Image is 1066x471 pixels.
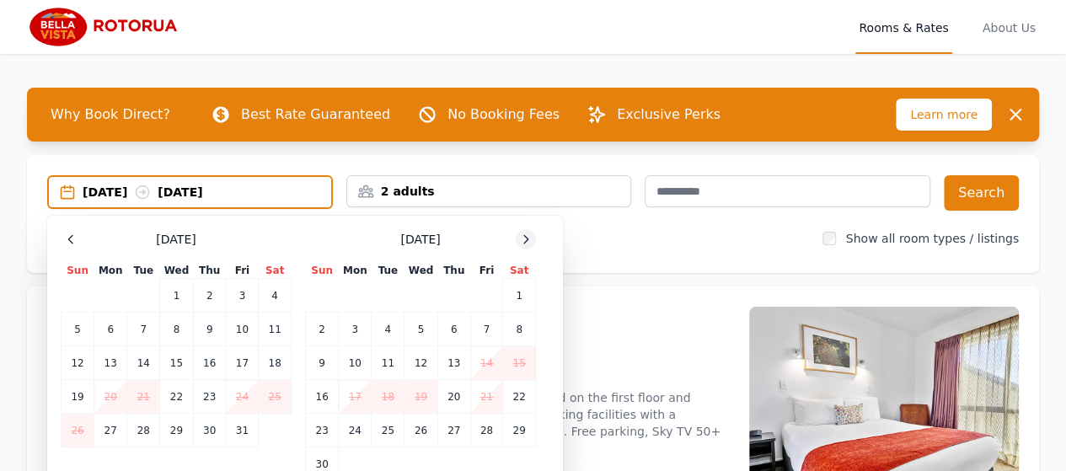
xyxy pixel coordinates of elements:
td: 11 [372,346,404,380]
td: 12 [62,346,94,380]
td: 28 [127,414,160,447]
td: 7 [470,313,502,346]
td: 10 [226,313,258,346]
p: No Booking Fees [447,104,560,125]
td: 5 [404,313,437,346]
th: Mon [339,263,372,279]
td: 3 [226,279,258,313]
td: 29 [160,414,193,447]
th: Thu [437,263,470,279]
td: 4 [372,313,404,346]
td: 14 [470,346,502,380]
td: 12 [404,346,437,380]
td: 28 [470,414,502,447]
th: Tue [372,263,404,279]
td: 2 [306,313,339,346]
th: Tue [127,263,160,279]
td: 7 [127,313,160,346]
td: 19 [404,380,437,414]
td: 26 [404,414,437,447]
td: 22 [503,380,536,414]
div: [DATE] [DATE] [83,184,331,201]
td: 1 [160,279,193,313]
td: 19 [62,380,94,414]
div: 2 adults [347,183,631,200]
td: 16 [193,346,226,380]
td: 30 [193,414,226,447]
th: Sat [503,263,536,279]
td: 26 [62,414,94,447]
td: 29 [503,414,536,447]
th: Fri [470,263,502,279]
th: Wed [160,263,193,279]
th: Mon [94,263,127,279]
span: [DATE] [156,231,196,248]
td: 21 [470,380,502,414]
td: 13 [437,346,470,380]
td: 25 [259,380,292,414]
td: 9 [306,346,339,380]
td: 8 [503,313,536,346]
td: 13 [94,346,127,380]
button: Search [944,175,1019,211]
td: 22 [160,380,193,414]
td: 24 [226,380,258,414]
td: 17 [339,380,372,414]
td: 21 [127,380,160,414]
td: 6 [94,313,127,346]
td: 20 [437,380,470,414]
p: Best Rate Guaranteed [241,104,390,125]
img: Bella Vista Rotorua [27,7,190,47]
td: 23 [193,380,226,414]
td: 9 [193,313,226,346]
td: 18 [372,380,404,414]
th: Sun [306,263,339,279]
p: Exclusive Perks [617,104,720,125]
th: Wed [404,263,437,279]
td: 4 [259,279,292,313]
td: 11 [259,313,292,346]
td: 2 [193,279,226,313]
th: Sat [259,263,292,279]
th: Fri [226,263,258,279]
td: 8 [160,313,193,346]
td: 31 [226,414,258,447]
td: 18 [259,346,292,380]
td: 16 [306,380,339,414]
td: 10 [339,346,372,380]
td: 15 [503,346,536,380]
label: Show all room types / listings [846,232,1019,245]
td: 17 [226,346,258,380]
span: Learn more [896,99,992,131]
td: 27 [94,414,127,447]
span: [DATE] [400,231,440,248]
td: 3 [339,313,372,346]
th: Sun [62,263,94,279]
th: Thu [193,263,226,279]
td: 24 [339,414,372,447]
td: 6 [437,313,470,346]
td: 5 [62,313,94,346]
td: 23 [306,414,339,447]
td: 14 [127,346,160,380]
td: 15 [160,346,193,380]
td: 27 [437,414,470,447]
td: 20 [94,380,127,414]
td: 1 [503,279,536,313]
span: Why Book Direct? [37,98,184,131]
td: 25 [372,414,404,447]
